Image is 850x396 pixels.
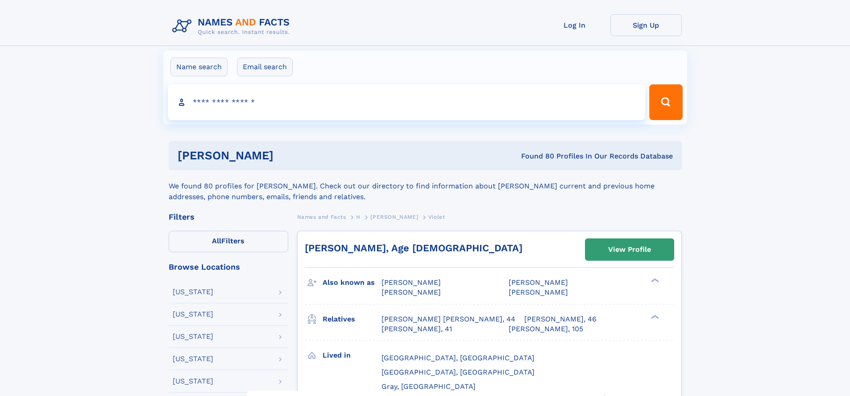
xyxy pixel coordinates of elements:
[610,14,682,36] a: Sign Up
[381,354,535,362] span: [GEOGRAPHIC_DATA], [GEOGRAPHIC_DATA]
[323,312,381,327] h3: Relatives
[585,239,674,260] a: View Profile
[381,314,515,324] a: [PERSON_NAME] [PERSON_NAME], 44
[173,333,213,340] div: [US_STATE]
[356,214,361,220] span: H
[509,278,568,287] span: [PERSON_NAME]
[509,288,568,296] span: [PERSON_NAME]
[381,368,535,376] span: [GEOGRAPHIC_DATA], [GEOGRAPHIC_DATA]
[509,324,583,334] a: [PERSON_NAME], 105
[524,314,597,324] a: [PERSON_NAME], 46
[169,170,682,202] div: We found 80 profiles for [PERSON_NAME]. Check out our directory to find information about [PERSON...
[397,151,673,161] div: Found 80 Profiles In Our Records Database
[173,288,213,296] div: [US_STATE]
[649,314,659,320] div: ❯
[381,288,441,296] span: [PERSON_NAME]
[173,355,213,363] div: [US_STATE]
[173,311,213,318] div: [US_STATE]
[170,58,228,76] label: Name search
[428,214,445,220] span: Violet
[539,14,610,36] a: Log In
[356,211,361,222] a: H
[370,214,418,220] span: [PERSON_NAME]
[608,239,651,260] div: View Profile
[323,348,381,363] h3: Lived in
[305,242,522,254] a: [PERSON_NAME], Age [DEMOGRAPHIC_DATA]
[649,84,682,120] button: Search Button
[168,84,646,120] input: search input
[381,382,476,391] span: Gray, [GEOGRAPHIC_DATA]
[381,278,441,287] span: [PERSON_NAME]
[237,58,293,76] label: Email search
[178,150,398,161] h1: [PERSON_NAME]
[297,211,346,222] a: Names and Facts
[381,324,452,334] a: [PERSON_NAME], 41
[169,231,288,252] label: Filters
[649,278,659,283] div: ❯
[169,14,297,38] img: Logo Names and Facts
[173,378,213,385] div: [US_STATE]
[323,275,381,290] h3: Also known as
[169,263,288,271] div: Browse Locations
[370,211,418,222] a: [PERSON_NAME]
[212,237,221,245] span: All
[169,213,288,221] div: Filters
